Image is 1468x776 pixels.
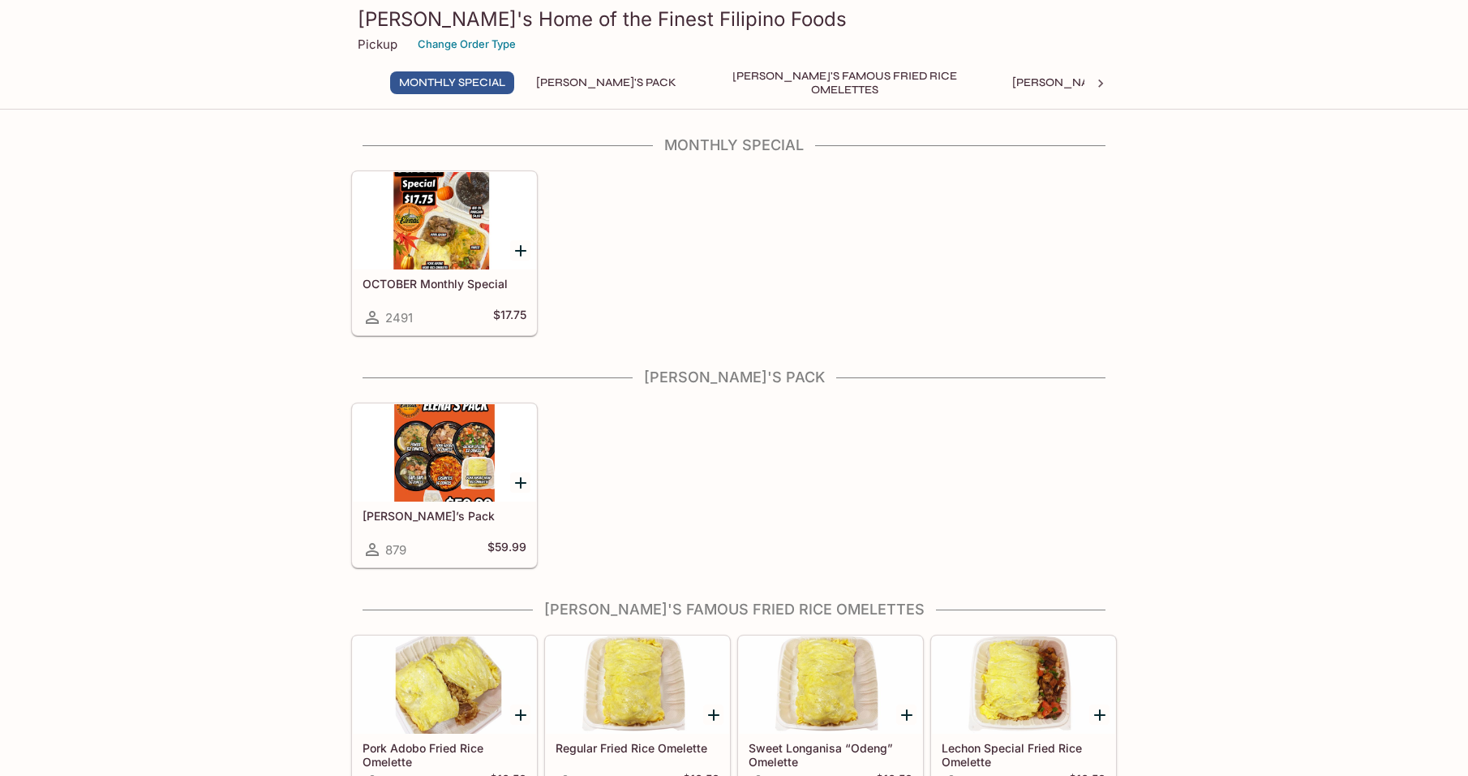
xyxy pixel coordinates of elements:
button: Add Regular Fried Rice Omelette [703,705,723,725]
h5: [PERSON_NAME]’s Pack [363,509,526,523]
h4: [PERSON_NAME]'s Famous Fried Rice Omelettes [351,601,1117,619]
p: Pickup [358,37,397,52]
button: Add Lechon Special Fried Rice Omelette [1089,705,1110,725]
h3: [PERSON_NAME]'s Home of the Finest Filipino Foods [358,6,1110,32]
button: Change Order Type [410,32,523,57]
button: Add Pork Adobo Fried Rice Omelette [510,705,530,725]
button: [PERSON_NAME]'s Famous Fried Rice Omelettes [698,71,990,94]
div: Elena’s Pack [353,404,536,502]
button: Add OCTOBER Monthly Special [510,240,530,261]
h5: $59.99 [487,540,526,559]
div: Pork Adobo Fried Rice Omelette [353,636,536,734]
button: Add Elena’s Pack [510,472,530,493]
div: OCTOBER Monthly Special [353,172,536,269]
h5: OCTOBER Monthly Special [363,277,526,291]
div: Regular Fried Rice Omelette [546,636,729,734]
span: 879 [385,542,406,558]
h5: Pork Adobo Fried Rice Omelette [363,741,526,768]
h5: Sweet Longanisa “Odeng” Omelette [749,741,912,768]
button: Monthly Special [390,71,514,94]
h4: [PERSON_NAME]'s Pack [351,369,1117,386]
a: [PERSON_NAME]’s Pack879$59.99 [352,403,537,567]
div: Lechon Special Fried Rice Omelette [932,636,1115,734]
h4: Monthly Special [351,136,1117,154]
h5: Regular Fried Rice Omelette [556,741,719,755]
h5: Lechon Special Fried Rice Omelette [942,741,1105,768]
a: OCTOBER Monthly Special2491$17.75 [352,171,537,335]
button: [PERSON_NAME]'s Mixed Plates [1003,71,1210,94]
div: Sweet Longanisa “Odeng” Omelette [739,636,922,734]
button: [PERSON_NAME]'s Pack [527,71,685,94]
span: 2491 [385,310,413,325]
h5: $17.75 [493,308,526,327]
button: Add Sweet Longanisa “Odeng” Omelette [896,705,916,725]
